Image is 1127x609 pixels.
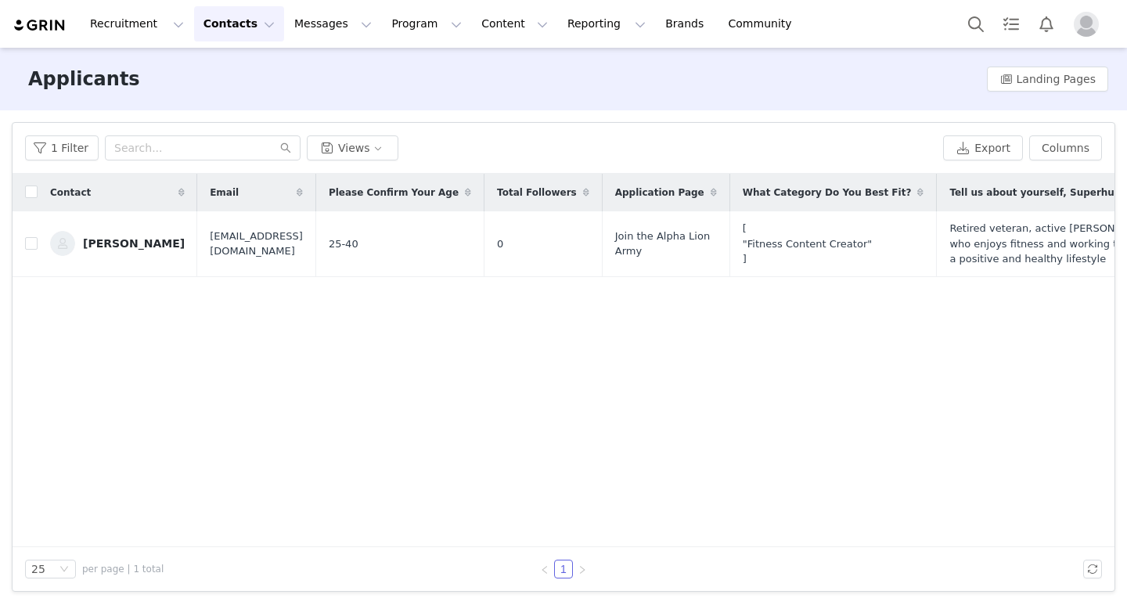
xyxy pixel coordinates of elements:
[1074,12,1099,37] img: placeholder-profile.jpg
[210,186,239,200] span: Email
[1064,12,1114,37] button: Profile
[555,560,572,578] a: 1
[25,135,99,160] button: 1 Filter
[615,186,704,200] span: Application Page
[540,565,549,575] i: icon: left
[28,65,140,93] h3: Applicants
[329,186,459,200] span: Please Confirm Your Age
[83,237,185,250] div: [PERSON_NAME]
[558,6,655,41] button: Reporting
[573,560,592,578] li: Next Page
[656,6,718,41] a: Brands
[50,186,91,200] span: Contact
[943,135,1023,160] button: Export
[82,562,164,576] span: per page | 1 total
[1029,6,1064,41] button: Notifications
[959,6,993,41] button: Search
[719,6,808,41] a: Community
[535,560,554,578] li: Previous Page
[210,229,303,259] span: [EMAIL_ADDRESS][DOMAIN_NAME]
[497,186,577,200] span: Total Followers
[554,560,573,578] li: 1
[382,6,471,41] button: Program
[472,6,557,41] button: Content
[987,67,1108,92] button: Landing Pages
[743,186,912,200] span: What Category Do You Best Fit?
[994,6,1028,41] a: Tasks
[329,236,358,252] span: 25-40
[59,564,69,575] i: icon: down
[615,229,717,259] span: Join the Alpha Lion Army
[743,221,872,267] span: [ "Fitness Content Creator" ]
[280,142,291,153] i: icon: search
[497,236,503,252] span: 0
[13,18,67,33] img: grin logo
[81,6,193,41] button: Recruitment
[50,231,185,256] a: [PERSON_NAME]
[194,6,284,41] button: Contacts
[50,231,75,256] img: 4ab5682c-5ebd-4c1d-be47-80a71b15c413--s.jpg
[578,565,587,575] i: icon: right
[105,135,301,160] input: Search...
[1029,135,1102,160] button: Columns
[31,560,45,578] div: 25
[307,135,398,160] button: Views
[285,6,381,41] button: Messages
